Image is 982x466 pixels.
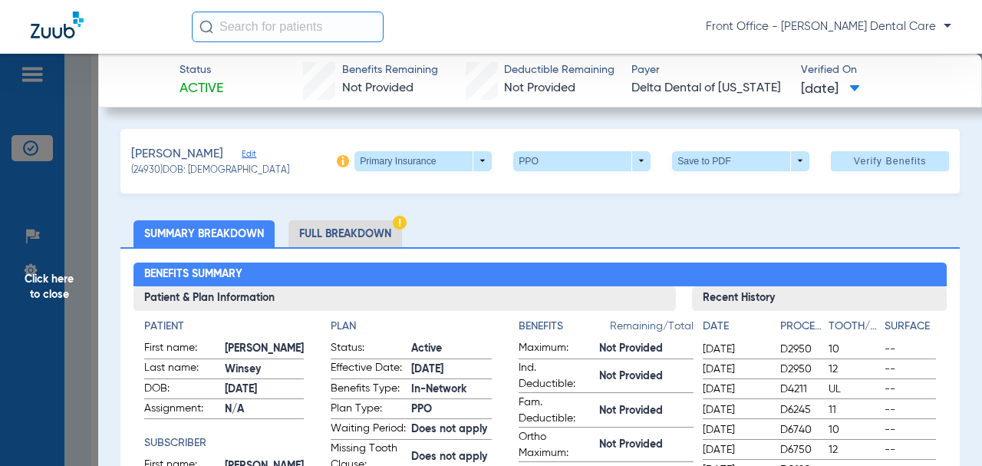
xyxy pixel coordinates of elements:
img: Zuub Logo [31,12,84,38]
app-breakdown-title: Procedure [780,319,823,340]
span: Ortho Maximum: [519,429,594,461]
h4: Surface [885,319,935,335]
span: 10 [829,422,879,438]
span: PPO [411,402,492,418]
img: Hazard [393,216,407,230]
span: D6245 [780,402,823,418]
span: Does not apply [411,449,492,465]
span: Not Provided [599,369,694,385]
span: Not Provided [599,437,694,453]
span: [DATE] [225,382,304,398]
span: [DATE] [703,402,767,418]
span: Verify Benefits [854,155,927,167]
span: UL [829,382,879,397]
span: (24930) DOB: [DEMOGRAPHIC_DATA] [131,164,289,178]
span: D6750 [780,442,823,458]
img: Search Icon [199,20,213,34]
span: 11 [829,402,879,418]
span: Benefits Remaining [342,62,438,78]
span: First name: [144,340,219,359]
span: [DATE] [801,80,860,99]
span: DOB: [144,381,219,399]
span: D2950 [780,362,823,377]
span: Ind. Deductible: [519,360,594,392]
button: PPO [513,151,651,171]
h3: Patient & Plan Information [133,286,675,311]
h4: Benefits [519,319,610,335]
span: [DATE] [703,342,767,357]
span: [PERSON_NAME] [131,145,223,164]
h4: Subscriber [144,435,304,451]
span: [DATE] [703,362,767,377]
span: Effective Date: [331,360,406,378]
span: Remaining/Total [610,319,694,340]
span: Verified On [801,62,957,78]
span: -- [885,422,935,438]
h4: Procedure [780,319,823,335]
span: Maximum: [519,340,594,359]
span: Does not apply [411,421,492,438]
span: Not Provided [599,403,694,419]
h4: Date [703,319,767,335]
span: Front Office - [PERSON_NAME] Dental Care [706,19,951,35]
span: Benefits Type: [331,381,406,399]
span: Assignment: [144,401,219,419]
span: Fam. Deductible: [519,395,594,427]
span: -- [885,342,935,357]
li: Summary Breakdown [133,220,275,247]
li: Full Breakdown [288,220,402,247]
span: Edit [242,149,255,164]
span: Not Provided [504,82,575,94]
span: Not Provided [342,82,414,94]
button: Primary Insurance [354,151,492,171]
span: [DATE] [703,382,767,397]
span: Not Provided [599,341,694,357]
span: -- [885,442,935,458]
h2: Benefits Summary [133,263,946,287]
span: D4211 [780,382,823,397]
span: 10 [829,342,879,357]
span: Status [180,62,223,78]
span: 12 [829,362,879,377]
img: info-icon [337,155,349,167]
button: Verify Benefits [831,151,949,171]
button: Save to PDF [672,151,809,171]
span: Active [411,341,492,357]
span: Waiting Period: [331,421,406,439]
app-breakdown-title: Surface [885,319,935,340]
iframe: Chat Widget [905,392,982,466]
span: Plan Type: [331,401,406,419]
span: D2950 [780,342,823,357]
span: Status: [331,340,406,359]
span: Winsey [225,362,304,378]
span: [DATE] [703,422,767,438]
span: N/A [225,402,304,418]
span: [PERSON_NAME] [225,341,304,357]
h4: Plan [331,319,492,335]
span: Active [180,79,223,98]
span: Payer [631,62,787,78]
app-breakdown-title: Date [703,319,767,340]
span: In-Network [411,382,492,398]
app-breakdown-title: Benefits [519,319,610,340]
span: Delta Dental of [US_STATE] [631,79,787,98]
input: Search for patients [192,12,384,42]
span: -- [885,382,935,397]
h4: Patient [144,319,304,335]
span: 12 [829,442,879,458]
span: D6740 [780,422,823,438]
h4: Tooth/Quad [829,319,879,335]
h3: Recent History [692,286,947,311]
span: [DATE] [411,362,492,378]
span: -- [885,402,935,418]
span: Deductible Remaining [504,62,615,78]
span: Last name: [144,360,219,378]
span: -- [885,362,935,377]
app-breakdown-title: Tooth/Quad [829,319,879,340]
span: [DATE] [703,442,767,458]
